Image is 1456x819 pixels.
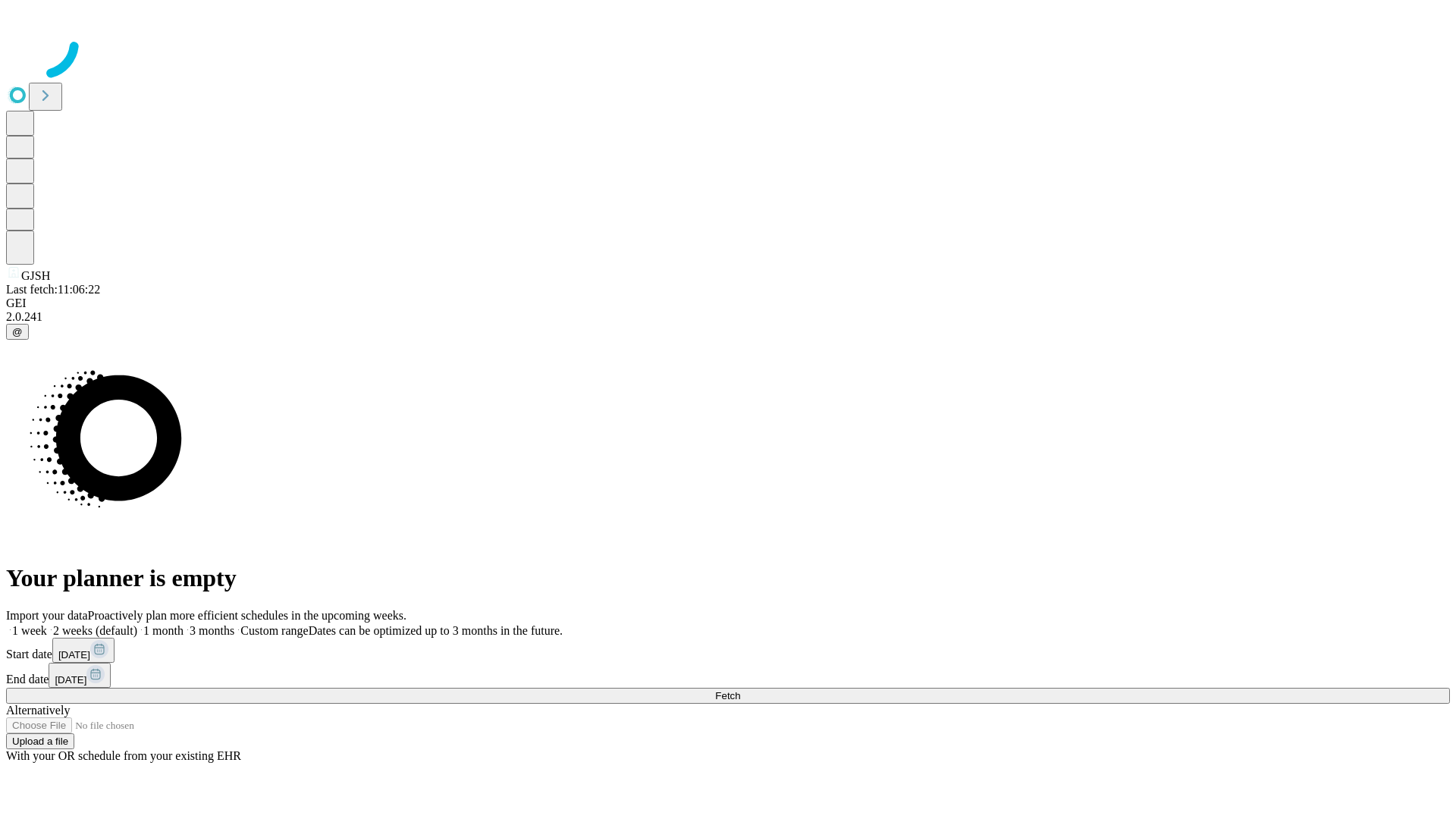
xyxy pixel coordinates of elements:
[6,283,100,296] span: Last fetch: 11:06:22
[6,564,1450,592] h1: Your planner is empty
[6,704,70,717] span: Alternatively
[309,624,563,637] span: Dates can be optimized up to 3 months in the future.
[6,310,1450,324] div: 2.0.241
[143,624,184,637] span: 1 month
[58,649,90,661] span: [DATE]
[49,663,111,688] button: [DATE]
[6,324,29,340] button: @
[6,663,1450,688] div: End date
[88,609,406,622] span: Proactively plan more efficient schedules in the upcoming weeks.
[6,297,1450,310] div: GEI
[240,624,308,637] span: Custom range
[6,609,88,622] span: Import your data
[6,749,241,762] span: With your OR schedule from your existing EHR
[190,624,234,637] span: 3 months
[12,326,23,337] span: @
[55,674,86,686] span: [DATE]
[715,690,740,701] span: Fetch
[12,624,47,637] span: 1 week
[6,638,1450,663] div: Start date
[6,733,74,749] button: Upload a file
[21,269,50,282] span: GJSH
[52,638,115,663] button: [DATE]
[53,624,137,637] span: 2 weeks (default)
[6,688,1450,704] button: Fetch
